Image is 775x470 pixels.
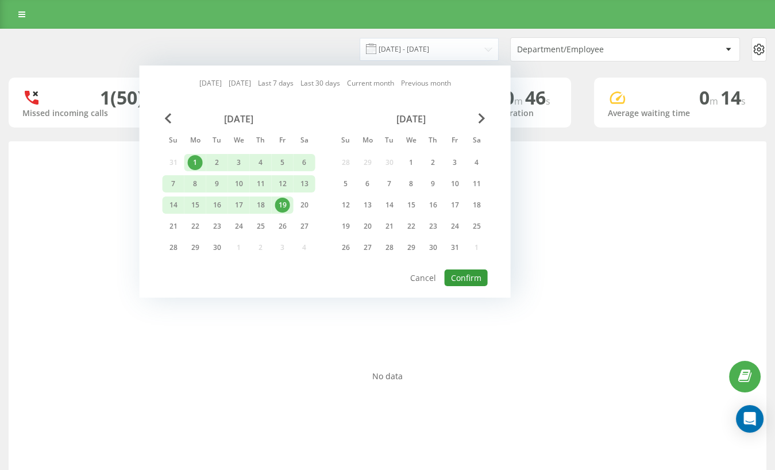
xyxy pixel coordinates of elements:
[184,239,206,256] div: Mon Sep 29, 2025
[232,176,246,191] div: 10
[379,239,400,256] div: Tue Oct 28, 2025
[275,198,290,213] div: 19
[296,133,313,150] abbr: Saturday
[184,154,206,171] div: Mon Sep 1, 2025
[188,155,203,170] div: 1
[720,85,746,110] span: 14
[448,155,462,170] div: 3
[209,133,226,150] abbr: Tuesday
[382,176,397,191] div: 7
[335,113,488,125] div: [DATE]
[444,154,466,171] div: Fri Oct 3, 2025
[448,219,462,234] div: 24
[400,218,422,235] div: Wed Oct 22, 2025
[360,198,375,213] div: 13
[400,175,422,192] div: Wed Oct 8, 2025
[517,45,654,55] div: Department/Employee
[445,269,488,286] button: Confirm
[300,78,340,88] a: Last 30 days
[379,175,400,192] div: Tue Oct 7, 2025
[401,78,451,88] a: Previous month
[469,198,484,213] div: 18
[275,219,290,234] div: 26
[250,154,272,171] div: Thu Sep 4, 2025
[710,95,720,107] span: m
[184,197,206,214] div: Mon Sep 15, 2025
[426,155,441,170] div: 2
[297,176,312,191] div: 13
[297,219,312,234] div: 27
[425,133,442,150] abbr: Thursday
[163,239,184,256] div: Sun Sep 28, 2025
[100,87,160,109] div: 1 (50)%
[275,155,290,170] div: 5
[466,175,488,192] div: Sat Oct 11, 2025
[188,176,203,191] div: 8
[272,197,294,214] div: Fri Sep 19, 2025
[163,218,184,235] div: Sun Sep 21, 2025
[210,240,225,255] div: 30
[525,85,550,110] span: 46
[426,176,441,191] div: 9
[335,218,357,235] div: Sun Oct 19, 2025
[338,219,353,234] div: 19
[165,113,172,124] span: Previous Month
[448,176,462,191] div: 10
[206,154,228,171] div: Tue Sep 2, 2025
[184,218,206,235] div: Mon Sep 22, 2025
[272,175,294,192] div: Fri Sep 12, 2025
[338,198,353,213] div: 12
[210,198,225,213] div: 16
[272,218,294,235] div: Fri Sep 26, 2025
[404,198,419,213] div: 15
[184,175,206,192] div: Mon Sep 8, 2025
[187,133,204,150] abbr: Monday
[479,113,485,124] span: Next Month
[741,95,746,107] span: s
[166,240,181,255] div: 28
[360,219,375,234] div: 20
[360,240,375,255] div: 27
[338,176,353,191] div: 5
[448,198,462,213] div: 17
[230,133,248,150] abbr: Wednesday
[163,175,184,192] div: Sun Sep 7, 2025
[608,109,753,118] div: Average waiting time
[468,133,485,150] abbr: Saturday
[469,155,484,170] div: 4
[546,95,550,107] span: s
[232,198,246,213] div: 17
[258,78,294,88] a: Last 7 days
[469,176,484,191] div: 11
[206,239,228,256] div: Tue Sep 30, 2025
[206,218,228,235] div: Tue Sep 23, 2025
[335,175,357,192] div: Sun Oct 5, 2025
[210,155,225,170] div: 2
[404,269,442,286] button: Cancel
[250,218,272,235] div: Thu Sep 25, 2025
[400,197,422,214] div: Wed Oct 15, 2025
[403,133,420,150] abbr: Wednesday
[22,109,167,118] div: Missed incoming calls
[444,175,466,192] div: Fri Oct 10, 2025
[357,175,379,192] div: Mon Oct 6, 2025
[699,85,720,110] span: 0
[469,219,484,234] div: 25
[232,219,246,234] div: 24
[206,197,228,214] div: Tue Sep 16, 2025
[448,240,462,255] div: 31
[379,218,400,235] div: Tue Oct 21, 2025
[357,239,379,256] div: Mon Oct 27, 2025
[382,240,397,255] div: 28
[426,198,441,213] div: 16
[466,197,488,214] div: Sat Oct 18, 2025
[188,198,203,213] div: 15
[422,197,444,214] div: Thu Oct 16, 2025
[422,175,444,192] div: Thu Oct 9, 2025
[466,218,488,235] div: Sat Oct 25, 2025
[294,154,315,171] div: Sat Sep 6, 2025
[357,218,379,235] div: Mon Oct 20, 2025
[166,219,181,234] div: 21
[275,176,290,191] div: 12
[357,197,379,214] div: Mon Oct 13, 2025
